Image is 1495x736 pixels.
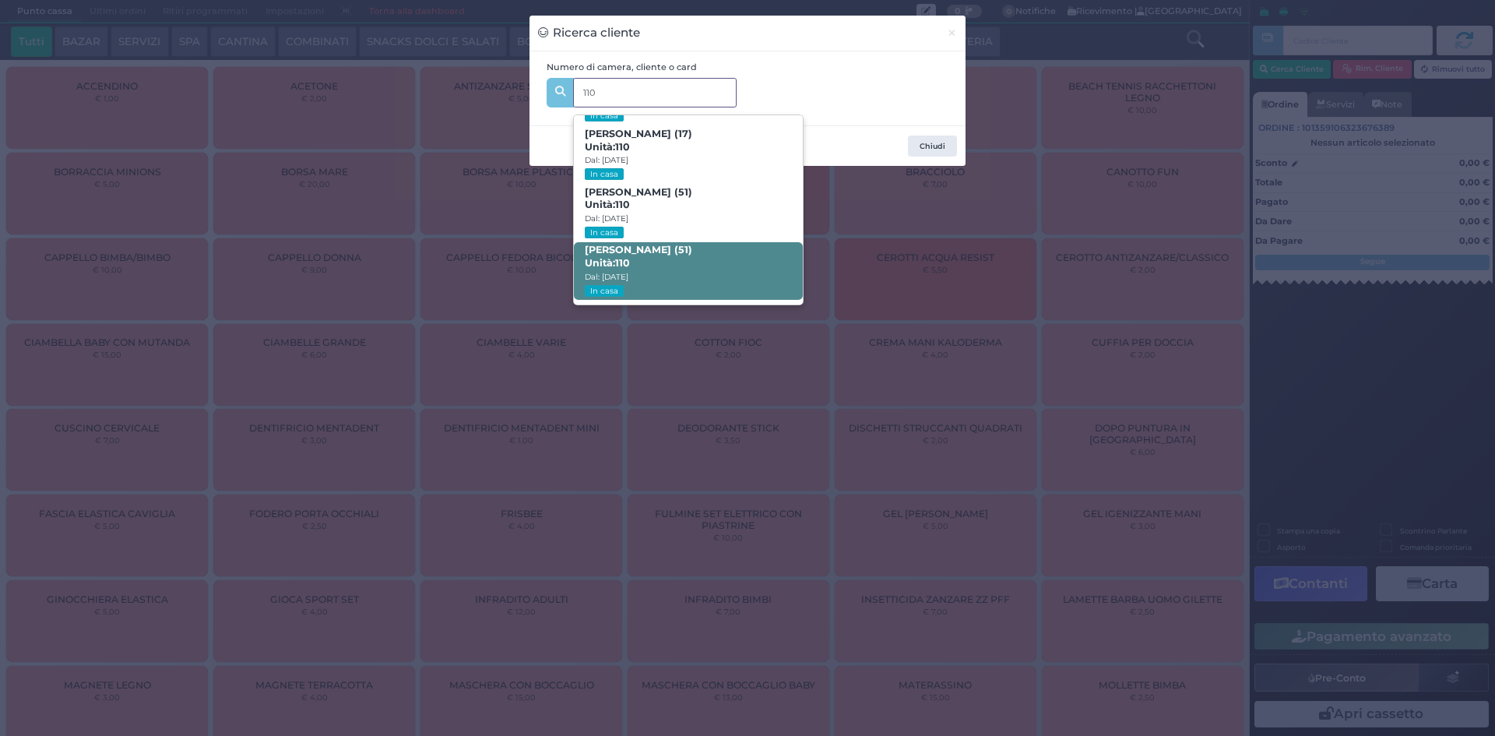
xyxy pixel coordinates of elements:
strong: 110 [615,257,630,269]
b: [PERSON_NAME] (17) [585,128,692,153]
button: Chiudi [938,16,966,51]
small: In casa [585,110,623,121]
span: Unità: [585,257,630,270]
small: In casa [585,285,623,297]
small: Dal: [DATE] [585,155,628,165]
small: In casa [585,168,623,180]
span: Unità: [585,141,630,154]
span: Unità: [585,199,630,212]
span: × [947,24,957,41]
small: In casa [585,227,623,238]
strong: 110 [615,141,630,153]
strong: 110 [615,199,630,210]
h3: Ricerca cliente [538,24,640,42]
b: [PERSON_NAME] (51) [585,244,692,269]
label: Numero di camera, cliente o card [547,61,697,74]
small: Dal: [DATE] [585,272,628,282]
b: [PERSON_NAME] (51) [585,186,692,211]
input: Es. 'Mario Rossi', '220' o '108123234234' [573,78,737,107]
small: Dal: [DATE] [585,213,628,224]
button: Chiudi [908,136,957,157]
